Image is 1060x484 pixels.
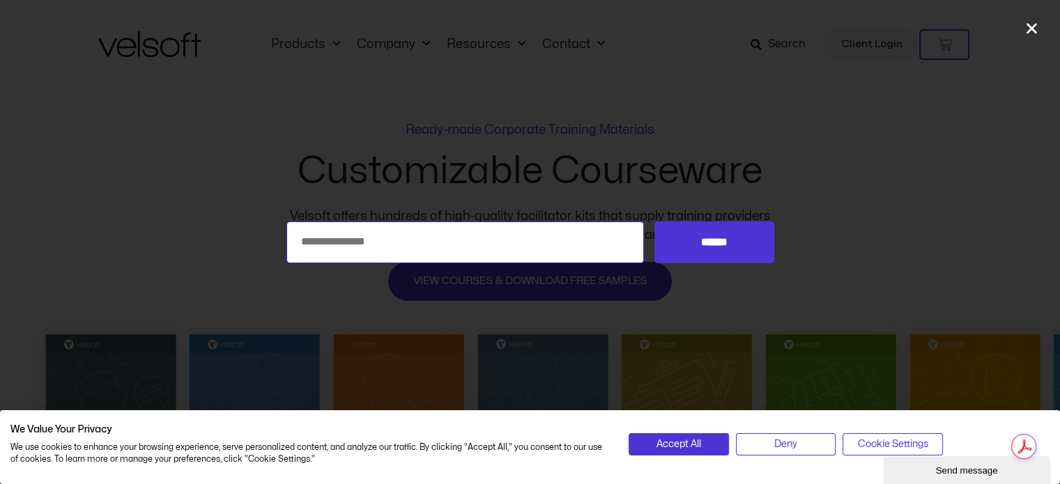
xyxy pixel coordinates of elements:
[843,433,942,455] button: Adjust cookie preferences
[10,442,608,465] p: We use cookies to enhance your browsing experience, serve personalized content, and analyze our t...
[883,453,1053,484] iframe: chat widget
[656,437,701,452] span: Accept All
[629,433,728,455] button: Accept all cookies
[10,423,608,436] h2: We Value Your Privacy
[736,433,836,455] button: Deny all cookies
[1024,21,1039,36] a: Close
[774,437,797,452] span: Deny
[857,437,928,452] span: Cookie Settings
